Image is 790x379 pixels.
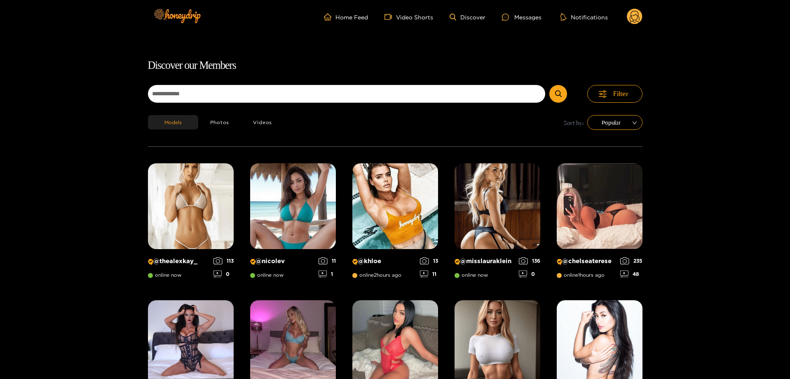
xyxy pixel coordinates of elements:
img: Creator Profile Image: khloe [352,163,438,249]
button: Notifications [558,13,610,21]
span: home [324,13,335,21]
p: @ nicolev [250,257,314,265]
button: Submit Search [549,85,567,103]
span: online now [250,272,284,278]
p: @ thealexkay_ [148,257,209,265]
p: @ khloe [352,257,416,265]
button: Filter [587,85,642,103]
img: Creator Profile Image: thealexkay_ [148,163,234,249]
button: Photos [198,115,241,129]
a: Creator Profile Image: khloe@khloeonline2hours ago1311 [352,163,438,284]
p: @ misslauraklein [455,257,515,265]
img: Creator Profile Image: chelseaterese [557,163,642,249]
span: online now [455,272,488,278]
a: Creator Profile Image: thealexkay_@thealexkay_online now1130 [148,163,234,284]
span: online 2 hours ago [352,272,401,278]
img: Creator Profile Image: nicolev [250,163,336,249]
span: online now [148,272,181,278]
div: 48 [620,271,642,278]
div: Messages [502,12,542,22]
div: sort [587,115,642,130]
a: Home Feed [324,13,368,21]
span: video-camera [384,13,396,21]
span: Popular [593,116,636,129]
a: Creator Profile Image: misslauraklein@misslaurakleinonline now1360 [455,163,540,284]
span: online 1 hours ago [557,272,605,278]
a: Discover [450,14,485,21]
a: Creator Profile Image: nicolev@nicolevonline now111 [250,163,336,284]
div: 235 [620,257,642,264]
span: Filter [613,89,629,99]
div: 113 [213,257,234,264]
div: 1 [319,271,336,278]
h1: Discover our Members [148,57,642,74]
p: @ chelseaterese [557,257,616,265]
div: 11 [319,257,336,264]
button: Videos [241,115,284,129]
img: Creator Profile Image: misslauraklein [455,163,540,249]
div: 0 [213,271,234,278]
a: Creator Profile Image: chelseaterese@chelseatereseonline1hours ago23548 [557,163,642,284]
span: Sort by: [564,118,584,127]
a: Video Shorts [384,13,433,21]
div: 13 [420,257,438,264]
button: Models [148,115,198,129]
div: 136 [519,257,540,264]
div: 11 [420,271,438,278]
div: 0 [519,271,540,278]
